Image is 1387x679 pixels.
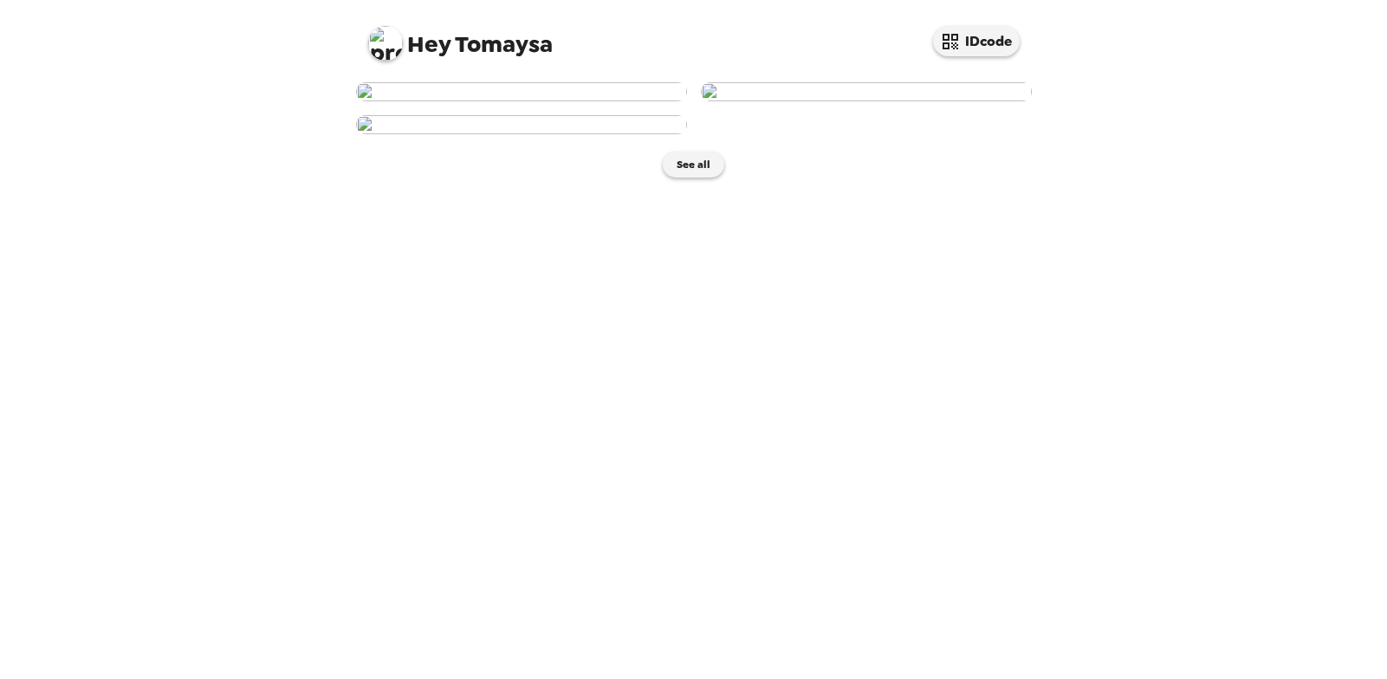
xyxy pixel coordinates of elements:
[407,29,450,60] span: Hey
[933,26,1020,56] button: IDcode
[368,17,553,56] span: Tomaysa
[356,115,687,134] img: user-275890
[368,26,403,61] img: profile pic
[663,152,724,178] button: See all
[356,82,687,101] img: user-276048
[701,82,1032,101] img: user-275903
